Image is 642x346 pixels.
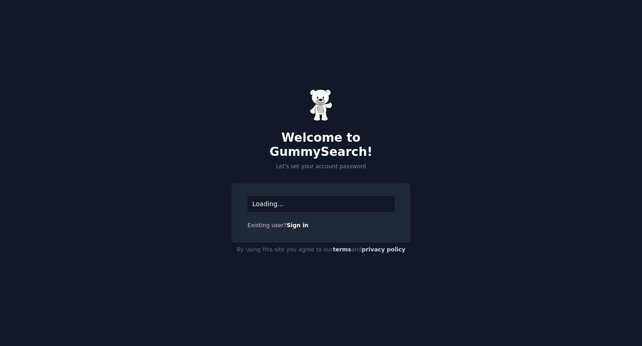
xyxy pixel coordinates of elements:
div: By using this site you agree to our and [232,243,410,257]
a: terms [333,246,351,253]
img: Gummy Bear [310,89,332,121]
p: Let's set your account password [232,163,410,171]
span: Existing user? [247,222,287,229]
div: Loading... [247,196,395,212]
h2: Welcome to GummySearch! [232,131,410,160]
a: Sign in [287,222,309,229]
a: privacy policy [362,246,405,253]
